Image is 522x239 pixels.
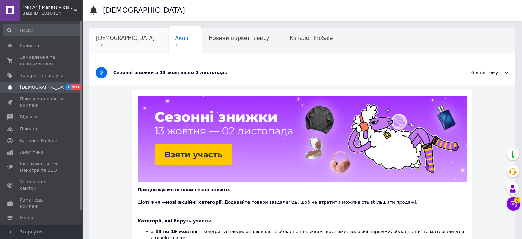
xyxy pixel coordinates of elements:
span: [DEMOGRAPHIC_DATA] [20,84,71,90]
span: Відгуки [20,114,38,120]
span: Акції [175,35,188,41]
span: Покупці [20,126,38,132]
button: Чат з покупцем3 [507,197,520,211]
div: Щотижня — . Додавайте товари заздалегідь, щоб не втратити можливість збільшити продажі. [138,187,467,218]
b: нові акційні категорії [166,199,222,205]
span: Головна [20,43,39,49]
span: Показники роботи компанії [20,96,63,108]
span: 99+ [71,84,82,90]
span: Інструменти веб-майстра та SEO [20,161,63,173]
span: 1 [65,84,71,90]
div: 6 днів тому [440,69,508,76]
b: з 13 по 19 жовтня [151,229,198,234]
span: 110 [96,43,155,48]
span: Гаманець компанії [20,197,63,209]
span: Маркет [20,215,37,221]
div: Ваш ID: 1816414 [22,10,82,17]
span: "МІРА" | Магазин світлодіодної продукції [22,4,74,10]
b: Продовжуємо осінній сезон знижок. [138,187,232,192]
span: Управління сайтом [20,179,63,191]
span: Товари та послуги [20,73,63,79]
span: Аналітика [20,149,44,155]
input: Пошук [3,24,81,36]
span: 3 [514,197,520,203]
span: Каталог ProSale [20,138,57,144]
span: Каталог ProSale [290,35,333,41]
div: Сезонні знижки з 13 жовтня по 2 листопада [113,69,440,76]
span: Новини маркетплейсу [209,35,269,41]
b: Категорії, які беруть участь: [138,218,212,224]
span: Замовлення та повідомлення [20,54,63,67]
span: [DEMOGRAPHIC_DATA] [96,35,155,41]
span: 1 [175,43,188,48]
h1: [DEMOGRAPHIC_DATA] [103,6,185,14]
